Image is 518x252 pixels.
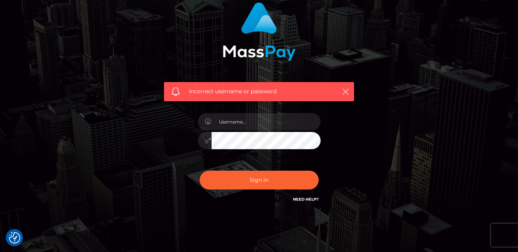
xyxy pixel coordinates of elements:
img: MassPay Login [223,2,296,61]
span: Incorrect username or password. [189,87,329,96]
button: Consent Preferences [9,232,20,244]
img: Revisit consent button [9,232,20,244]
a: Need Help? [293,197,319,202]
button: Sign in [200,171,319,189]
input: Username... [212,113,321,130]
